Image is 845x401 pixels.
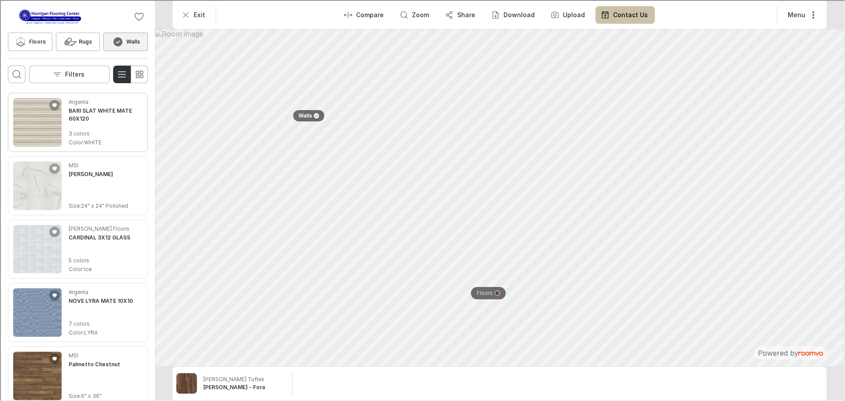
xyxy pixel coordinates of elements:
p: Color : [68,265,83,272]
p: 5 colors [68,256,129,264]
button: Show details for BERNINA HICKORY [200,372,288,393]
div: See NOVE LYRA MATE 10X10 in the room [7,282,147,341]
img: roomvo_wordmark.svg [797,351,822,355]
button: No favorites [129,7,147,25]
p: 6" x 36" [80,391,101,399]
h4: Palmetto Chestnut [68,360,119,368]
button: Enter compare mode [338,5,390,23]
div: See Aria Bianco in the room [7,155,147,214]
p: Ice [83,265,91,272]
button: Add NOVE LYRA MATE 10X10 to favorites [48,289,59,300]
button: Floors [470,286,505,298]
p: WHITE [83,138,101,146]
label: Upload [562,10,584,18]
img: BERNINA HICKORY [176,372,196,393]
p: Filters [64,69,84,78]
div: The visualizer is powered by Roomvo. [757,347,822,357]
h4: CARDINAL 3X12 GLASS [68,233,129,241]
img: BARI SLAT WHITE MATE 60X120. Link opens in a new window. [12,97,61,146]
h6: Floors [28,37,45,45]
p: Argenta [68,287,88,295]
button: Exit [175,5,211,23]
h4: NOVE LYRA MATE 10X10 [68,296,132,304]
button: Switch to detail view [112,65,130,82]
p: Color : [68,328,83,336]
button: Share [439,5,481,23]
div: See CARDINAL 3X12 GLASS in the room [7,219,147,278]
button: Add Aria Bianco to favorites [48,162,59,173]
div: Product List Mode Selector [112,65,147,82]
h6: Walls [125,37,139,45]
p: Exit [193,10,204,18]
button: Walls [292,109,324,121]
img: Palmetto Chestnut. Link opens in a new window. [12,351,61,399]
img: Aria Bianco. Link opens in a new window. [12,161,61,209]
h6: BERNINA HICKORY - Fora [202,383,285,390]
button: Rugs [55,32,99,50]
button: More actions [780,5,822,23]
p: 3 colors [68,129,142,137]
p: Compare [355,10,383,18]
button: Zoom room image [393,5,435,23]
p: Color : [68,138,83,146]
p: MSI [68,161,77,169]
button: Add BARI SLAT WHITE MATE 60X120 to favorites [48,99,59,110]
button: Download [485,5,541,23]
p: Floors [476,289,492,296]
h4: Aria Bianco [68,169,112,177]
p: Walls [298,111,311,119]
p: [PERSON_NAME] Floors [68,224,129,232]
h4: BARI SLAT WHITE MATE 60X120 [68,106,142,122]
button: Switch to simple view [129,65,147,82]
button: Upload a picture of your room [544,5,591,23]
p: [PERSON_NAME] Tuftex [202,375,264,383]
p: Size : [68,391,80,399]
p: 24" x 24" Polished [80,201,127,209]
button: Floors [7,32,51,50]
p: LYRA [83,328,97,336]
img: NOVE LYRA MATE 10X10. Link opens in a new window. [12,287,61,336]
button: Open the filters menu [28,65,109,82]
button: Walls [103,32,147,50]
div: See BARI SLAT WHITE MATE 60X120 in the room [7,92,147,151]
p: Contact Us [612,10,647,18]
p: Zoom [411,10,428,18]
p: 7 colors [68,319,132,327]
a: Go to Horrigan Flooring Center's website. [7,7,92,25]
p: Size : [68,201,80,209]
button: Open search box [7,65,25,82]
img: CARDINAL 3X12 GLASS. Link opens in a new window. [12,224,61,272]
h6: Rugs [78,37,91,45]
button: Add Palmetto Chestnut to favorites [48,353,59,363]
p: Share [456,10,474,18]
p: MSI [68,351,77,359]
button: Contact Us [595,5,654,23]
button: Add CARDINAL 3X12 GLASS to favorites [48,226,59,236]
img: Logo representing Horrigan Flooring Center. [7,7,92,25]
p: Argenta [68,97,88,105]
p: Powered by [757,347,822,357]
p: Download [503,10,534,18]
